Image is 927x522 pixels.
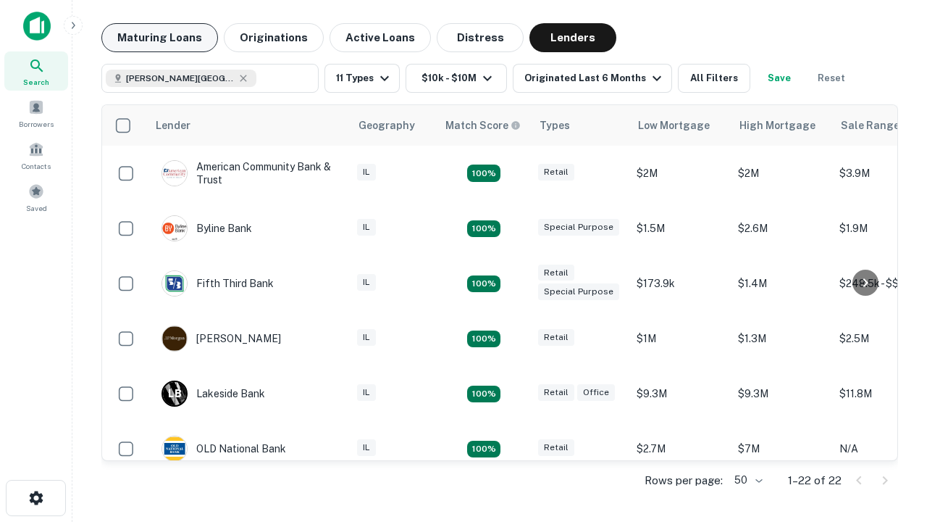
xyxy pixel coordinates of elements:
td: $1.5M [629,201,731,256]
td: $2M [731,146,832,201]
div: IL [357,329,376,346]
img: capitalize-icon.png [23,12,51,41]
div: Fifth Third Bank [162,270,274,297]
div: American Community Bank & Trust [162,160,335,186]
td: $2.6M [731,201,832,256]
img: picture [162,326,187,351]
button: All Filters [678,64,750,93]
div: 50 [729,470,765,491]
div: Low Mortgage [638,117,710,134]
a: Saved [4,178,68,217]
div: Lender [156,117,190,134]
a: Contacts [4,136,68,175]
a: Borrowers [4,94,68,133]
div: Special Purpose [538,219,619,236]
td: $9.3M [629,366,731,421]
span: [PERSON_NAME][GEOGRAPHIC_DATA], [GEOGRAPHIC_DATA] [126,72,235,85]
div: Types [540,117,570,134]
div: IL [357,164,376,181]
div: Retail [538,265,574,281]
div: IL [357,219,376,236]
img: picture [162,161,187,186]
td: $2.7M [629,421,731,476]
td: $7M [731,421,832,476]
div: IL [357,274,376,291]
div: Byline Bank [162,215,252,241]
button: Reset [808,64,855,93]
p: Rows per page: [645,472,723,489]
div: OLD National Bank [162,436,286,462]
div: Matching Properties: 2, hasApolloMatch: undefined [467,275,500,293]
td: $1.4M [731,256,832,311]
button: 11 Types [324,64,400,93]
div: Matching Properties: 2, hasApolloMatch: undefined [467,165,500,182]
div: Sale Range [841,117,899,134]
div: [PERSON_NAME] [162,326,281,352]
div: Matching Properties: 2, hasApolloMatch: undefined [467,441,500,458]
button: Distress [437,23,524,52]
div: Matching Properties: 3, hasApolloMatch: undefined [467,386,500,403]
div: Retail [538,439,574,456]
div: IL [357,384,376,401]
div: Lakeside Bank [162,381,265,407]
div: Office [577,384,615,401]
div: Matching Properties: 2, hasApolloMatch: undefined [467,331,500,348]
div: High Mortgage [739,117,815,134]
img: picture [162,436,187,461]
button: Lenders [529,23,616,52]
th: Lender [147,105,350,146]
img: picture [162,216,187,241]
td: $9.3M [731,366,832,421]
div: Geography [358,117,415,134]
td: $1M [629,311,731,366]
div: Retail [538,384,574,401]
span: Saved [26,202,47,214]
h6: Match Score [445,117,518,133]
th: Geography [350,105,437,146]
span: Contacts [22,160,51,172]
td: $1.3M [731,311,832,366]
p: 1–22 of 22 [788,472,842,489]
div: Capitalize uses an advanced AI algorithm to match your search with the best lender. The match sco... [445,117,521,133]
button: Active Loans [330,23,431,52]
div: Matching Properties: 3, hasApolloMatch: undefined [467,220,500,238]
span: Borrowers [19,118,54,130]
td: $2M [629,146,731,201]
div: Special Purpose [538,283,619,300]
button: Save your search to get updates of matches that match your search criteria. [756,64,802,93]
img: picture [162,271,187,296]
div: Retail [538,164,574,181]
th: Types [531,105,629,146]
p: L B [168,386,181,402]
th: Low Mortgage [629,105,731,146]
button: Originated Last 6 Months [513,64,672,93]
span: Search [23,76,49,88]
button: Maturing Loans [101,23,218,52]
div: Retail [538,329,574,346]
button: Originations [224,23,324,52]
th: Capitalize uses an advanced AI algorithm to match your search with the best lender. The match sco... [437,105,531,146]
a: Search [4,51,68,91]
iframe: Chat Widget [855,406,927,476]
div: IL [357,439,376,456]
div: Originated Last 6 Months [524,70,666,87]
th: High Mortgage [731,105,832,146]
button: $10k - $10M [406,64,507,93]
td: $173.9k [629,256,731,311]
